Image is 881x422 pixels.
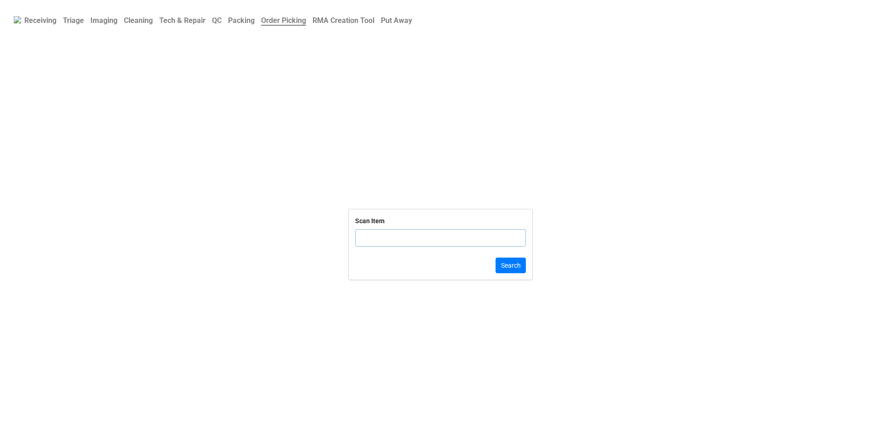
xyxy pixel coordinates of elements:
b: QC [212,16,222,25]
div: Scan Item [355,216,385,226]
b: Put Away [381,16,412,25]
button: Search [496,258,526,273]
b: Tech & Repair [159,16,206,25]
a: Put Away [378,11,415,29]
b: Packing [228,16,255,25]
a: Receiving [21,11,60,29]
b: Imaging [90,16,117,25]
b: RMA Creation Tool [312,16,374,25]
img: RexiLogo.png [14,16,21,23]
a: QC [209,11,225,29]
a: Order Picking [258,11,309,29]
b: Receiving [24,16,56,25]
a: Tech & Repair [156,11,209,29]
a: Cleaning [121,11,156,29]
a: RMA Creation Tool [309,11,378,29]
b: Cleaning [124,16,153,25]
b: Triage [63,16,84,25]
b: Order Picking [261,16,306,26]
a: Packing [225,11,258,29]
a: Triage [60,11,87,29]
a: Imaging [87,11,121,29]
